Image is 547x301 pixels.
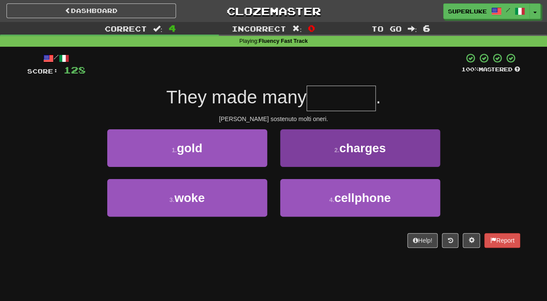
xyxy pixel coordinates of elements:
button: 1.gold [107,129,267,167]
div: / [27,53,86,64]
button: Round history (alt+y) [442,233,458,248]
small: 1 . [172,147,177,154]
span: charges [339,141,386,155]
button: Report [484,233,520,248]
button: Help! [407,233,438,248]
span: Correct [105,24,147,33]
span: 100 % [461,66,479,73]
a: Clozemaster [189,3,358,19]
button: 2.charges [280,129,440,167]
span: 128 [64,64,86,75]
span: . [376,87,381,107]
span: 4 [169,23,176,33]
button: 3.woke [107,179,267,217]
button: 4.cellphone [280,179,440,217]
span: 0 [308,23,315,33]
span: : [407,25,417,32]
span: To go [371,24,401,33]
small: 4 . [329,196,334,203]
span: woke [174,191,205,205]
span: : [153,25,163,32]
span: 6 [423,23,430,33]
span: cellphone [334,191,391,205]
small: 3 . [170,196,175,203]
a: Dashboard [6,3,176,18]
span: Incorrect [232,24,286,33]
span: Score: [27,67,58,75]
strong: Fluency Fast Track [259,38,307,44]
span: superluke [448,7,487,15]
div: [PERSON_NAME] sostenuto molti oneri. [27,115,520,123]
span: They made many [166,87,306,107]
span: gold [177,141,202,155]
div: Mastered [461,66,520,74]
span: : [292,25,302,32]
small: 2 . [334,147,339,154]
a: superluke / [443,3,530,19]
span: / [506,7,510,13]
